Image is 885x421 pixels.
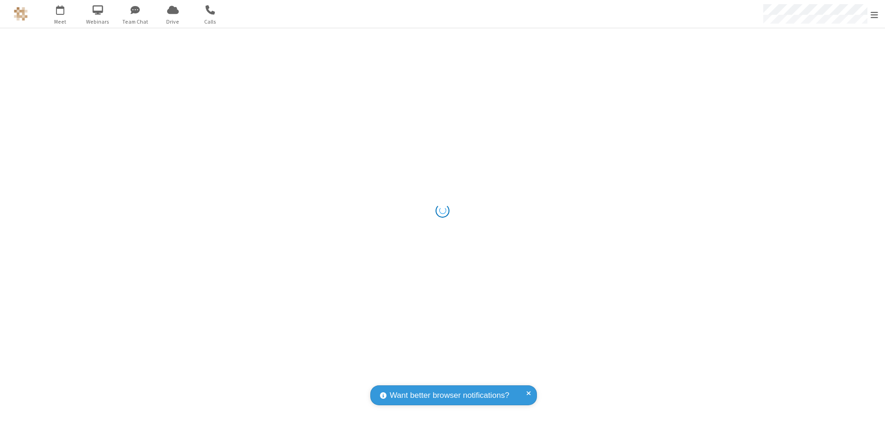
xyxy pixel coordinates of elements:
[193,18,228,26] span: Calls
[390,390,509,402] span: Want better browser notifications?
[81,18,115,26] span: Webinars
[118,18,153,26] span: Team Chat
[43,18,78,26] span: Meet
[14,7,28,21] img: QA Selenium DO NOT DELETE OR CHANGE
[156,18,190,26] span: Drive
